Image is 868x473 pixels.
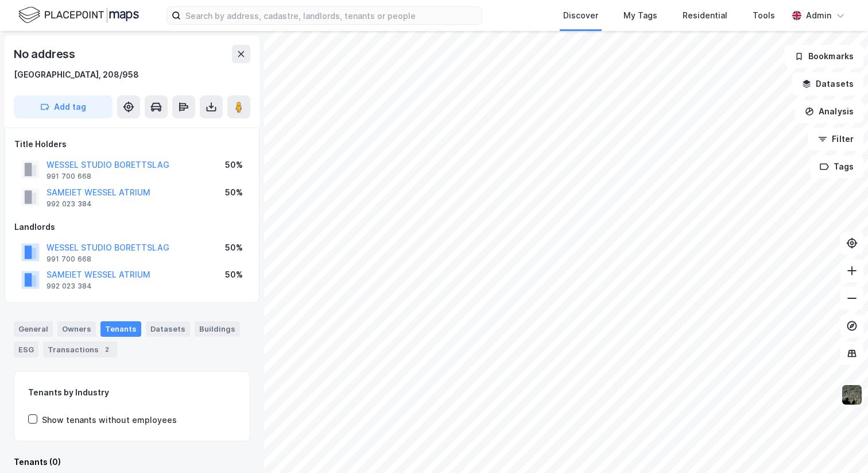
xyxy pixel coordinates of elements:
[225,158,243,172] div: 50%
[43,341,117,357] div: Transactions
[181,7,482,24] input: Search by address, cadastre, landlords, tenants or people
[792,72,863,95] button: Datasets
[14,455,250,469] div: Tenants (0)
[14,95,113,118] button: Add tag
[46,255,91,264] div: 991 700 668
[841,384,863,406] img: 9k=
[42,413,177,427] div: Show tenants without employees
[14,68,139,82] div: [GEOGRAPHIC_DATA], 208/958
[101,344,113,355] div: 2
[563,9,598,22] div: Discover
[195,321,240,336] div: Buildings
[146,321,190,336] div: Datasets
[100,321,141,336] div: Tenants
[795,100,863,123] button: Analysis
[225,241,243,255] div: 50%
[46,172,91,181] div: 991 700 668
[753,9,775,22] div: Tools
[46,282,92,291] div: 992 023 384
[808,128,863,151] button: Filter
[14,137,250,151] div: Title Holders
[14,341,38,357] div: ESG
[46,199,92,209] div: 992 023 384
[14,45,77,63] div: No address
[811,418,868,473] iframe: Chat Widget
[785,45,863,68] button: Bookmarks
[683,9,727,22] div: Residential
[806,9,831,22] div: Admin
[57,321,96,336] div: Owners
[811,418,868,473] div: Widżet czatu
[225,186,243,199] div: 50%
[810,155,863,178] button: Tags
[28,386,236,399] div: Tenants by Industry
[18,5,139,25] img: logo.f888ab2527a4732fd821a326f86c7f29.svg
[14,220,250,234] div: Landlords
[14,321,53,336] div: General
[225,268,243,282] div: 50%
[623,9,657,22] div: My Tags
